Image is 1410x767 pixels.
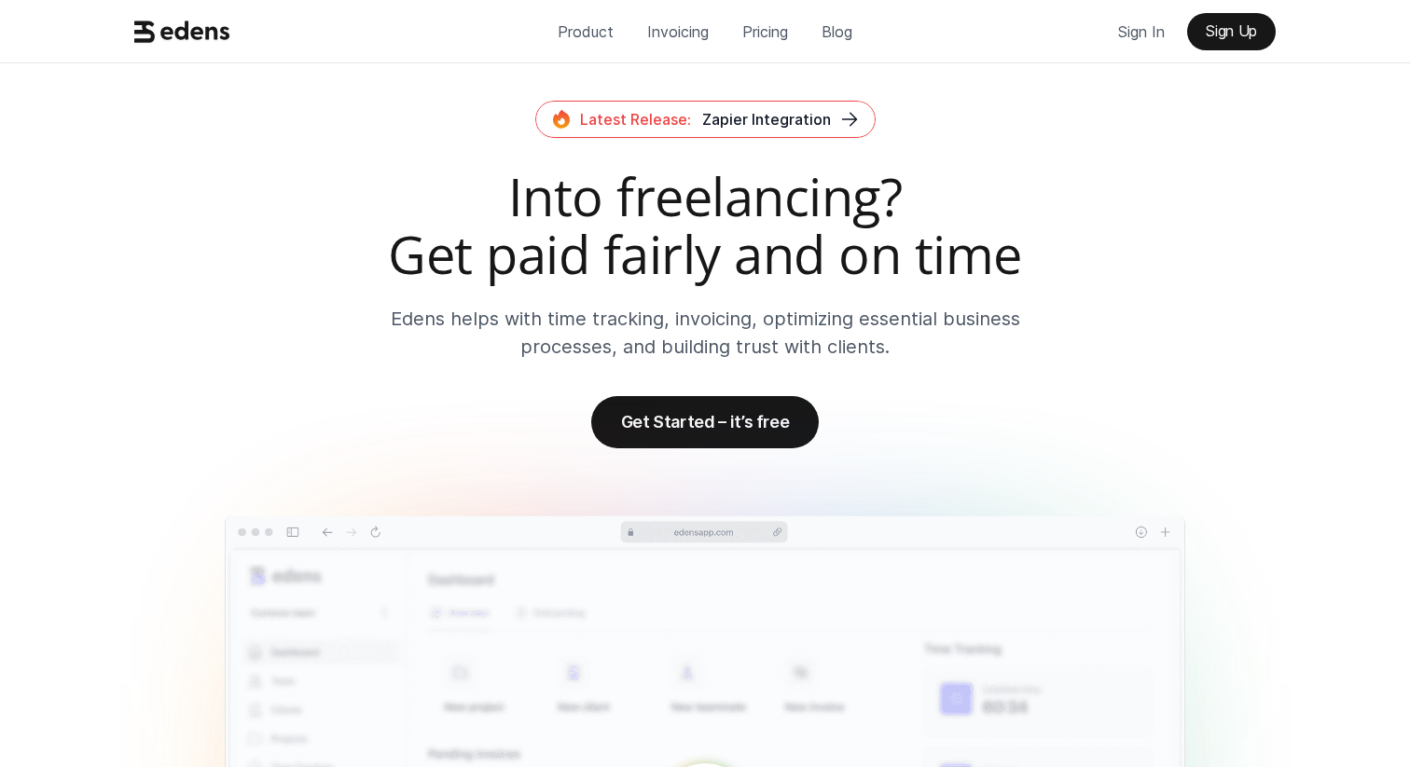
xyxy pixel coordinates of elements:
span: Zapier Integration [702,110,831,129]
a: Pricing [727,13,803,50]
p: Invoicing [647,18,709,46]
a: Latest Release:Zapier Integration [535,101,876,138]
p: Sign In [1118,18,1165,46]
a: Blog [807,13,867,50]
p: Blog [822,18,852,46]
p: Pricing [742,18,788,46]
p: Sign Up [1206,22,1257,40]
p: Edens helps with time tracking, invoicing, optimizing essential business processes, and building ... [389,305,1022,361]
a: Get Started – it’s free [591,396,820,448]
a: Product [543,13,629,50]
a: Sign In [1103,13,1180,50]
p: Product [558,18,614,46]
h2: Into freelancing? Get paid fairly and on time [127,168,1283,282]
a: Invoicing [632,13,724,50]
span: Latest Release: [580,110,691,129]
p: Get Started – it’s free [621,412,790,431]
a: Sign Up [1187,13,1276,50]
